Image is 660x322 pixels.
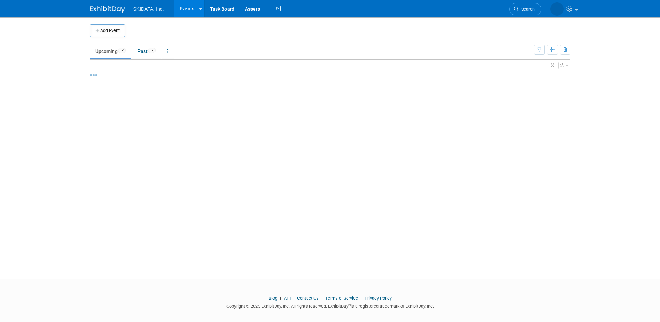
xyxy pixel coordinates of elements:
span: 12 [118,48,126,53]
span: Search [519,7,535,12]
a: Past17 [132,45,161,58]
img: loading... [90,74,97,76]
span: | [320,296,324,301]
img: Mary Beth McNair [550,2,564,16]
img: ExhibitDay [90,6,125,13]
span: | [278,296,283,301]
a: API [284,296,291,301]
sup: ® [348,303,351,307]
span: | [359,296,364,301]
a: Blog [269,296,277,301]
a: Privacy Policy [365,296,392,301]
a: Contact Us [297,296,319,301]
button: Add Event [90,24,125,37]
a: Upcoming12 [90,45,131,58]
span: | [292,296,296,301]
span: SKIDATA, Inc. [133,6,164,12]
span: 17 [148,48,156,53]
a: Search [509,3,541,15]
a: Terms of Service [325,296,358,301]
